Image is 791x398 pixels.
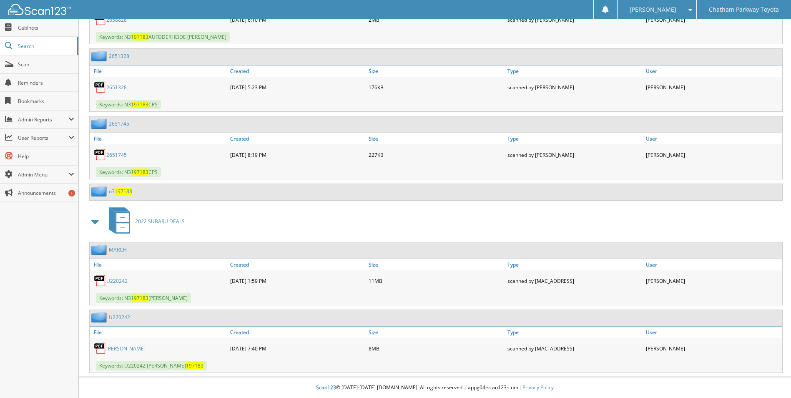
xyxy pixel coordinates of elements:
[106,277,128,285] a: U220242
[505,327,644,338] a: Type
[505,11,644,28] div: scanned by [PERSON_NAME]
[91,51,109,61] img: folder2.png
[228,133,367,144] a: Created
[18,79,74,86] span: Reminders
[505,146,644,163] div: scanned by [PERSON_NAME]
[186,362,203,369] span: 197183
[367,65,505,77] a: Size
[228,65,367,77] a: Created
[18,116,68,123] span: Admin Reports
[644,340,782,357] div: [PERSON_NAME]
[505,272,644,289] div: scanned by [MAC_ADDRESS]
[316,384,336,391] span: Scan123
[228,259,367,270] a: Created
[91,312,109,322] img: folder2.png
[96,361,207,370] span: Keywords: U220242 [PERSON_NAME]
[228,340,367,357] div: [DATE] 7:40 PM
[644,65,782,77] a: User
[367,11,505,28] div: 2MB
[505,259,644,270] a: Type
[18,134,68,141] span: User Reports
[8,4,71,15] img: scan123-logo-white.svg
[644,146,782,163] div: [PERSON_NAME]
[131,295,148,302] span: 197183
[94,342,106,355] img: PDF.png
[228,272,367,289] div: [DATE] 1:59 PM
[109,120,129,127] a: 2651745
[106,151,127,159] a: 2651745
[91,186,109,196] img: folder2.png
[109,53,129,60] a: 2651328
[367,133,505,144] a: Size
[644,259,782,270] a: User
[68,190,75,196] div: 1
[367,340,505,357] div: 8MB
[709,7,779,12] span: Chatham Parkway Toyota
[109,246,127,253] a: MARCH
[18,43,73,50] span: Search
[522,384,554,391] a: Privacy Policy
[94,81,106,93] img: PDF.png
[109,188,132,195] a: n3197183
[109,314,130,321] a: U220242
[96,100,161,109] span: Keywords: N3 CPS
[18,189,74,196] span: Announcements
[94,275,106,287] img: PDF.png
[644,11,782,28] div: [PERSON_NAME]
[644,133,782,144] a: User
[367,146,505,163] div: 227KB
[90,65,228,77] a: File
[94,13,106,26] img: PDF.png
[96,293,191,303] span: Keywords: N3 [PERSON_NAME]
[90,259,228,270] a: File
[18,24,74,31] span: Cabinets
[18,171,68,178] span: Admin Menu
[131,169,148,176] span: 197183
[367,272,505,289] div: 11MB
[91,118,109,129] img: folder2.png
[367,259,505,270] a: Size
[79,378,791,398] div: © [DATE]-[DATE] [DOMAIN_NAME]. All rights reserved | appg04-scan123-com |
[18,98,74,105] span: Bookmarks
[505,340,644,357] div: scanned by [MAC_ADDRESS]
[505,133,644,144] a: Type
[644,327,782,338] a: User
[228,327,367,338] a: Created
[367,79,505,96] div: 176KB
[94,149,106,161] img: PDF.png
[91,244,109,255] img: folder2.png
[505,65,644,77] a: Type
[228,146,367,163] div: [DATE] 8:19 PM
[505,79,644,96] div: scanned by [PERSON_NAME]
[644,272,782,289] div: [PERSON_NAME]
[106,16,127,23] a: 2658828
[90,327,228,338] a: File
[96,32,230,42] span: Keywords: N3 AUFDDERHEIDE [PERSON_NAME]
[131,33,148,40] span: 197183
[630,7,676,12] span: [PERSON_NAME]
[18,153,74,160] span: Help
[106,345,146,352] a: [PERSON_NAME]
[131,101,148,108] span: 197183
[115,188,132,195] span: 197183
[135,218,185,225] span: 2022 SUBARU DEALS
[90,133,228,144] a: File
[228,79,367,96] div: [DATE] 5:23 PM
[106,84,127,91] a: 2651328
[96,167,161,177] span: Keywords: N3 CPS
[367,327,505,338] a: Size
[104,205,185,238] a: 2022 SUBARU DEALS
[228,11,367,28] div: [DATE] 6:10 PM
[644,79,782,96] div: [PERSON_NAME]
[18,61,74,68] span: Scan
